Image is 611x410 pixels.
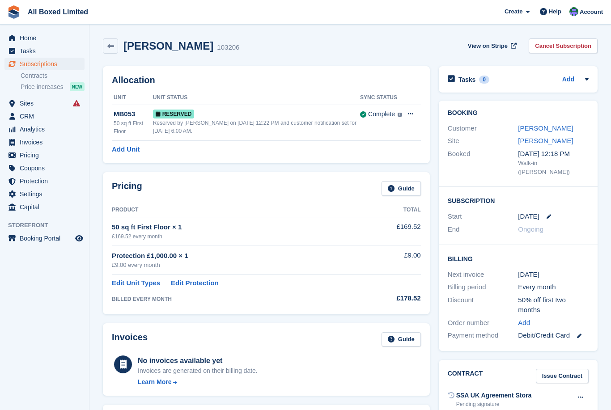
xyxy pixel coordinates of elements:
span: Ongoing [518,225,543,233]
h2: Booking [448,110,589,117]
a: All Boxed Limited [24,4,92,19]
span: Create [505,7,522,16]
a: Add [518,318,530,328]
th: Sync Status [360,91,402,105]
a: Preview store [74,233,85,244]
a: menu [4,32,85,44]
span: Coupons [20,162,73,174]
th: Unit Status [153,91,360,105]
th: Total [364,203,421,217]
div: Start [448,211,518,222]
div: Every month [518,282,589,292]
a: menu [4,123,85,135]
div: Site [448,136,518,146]
span: Storefront [8,221,89,230]
div: BILLED EVERY MONTH [112,295,364,303]
div: Reserved by [PERSON_NAME] on [DATE] 12:22 PM and customer notification set for [DATE] 6:00 AM. [153,119,360,135]
a: Guide [382,332,421,347]
div: 50 sq ft First Floor [114,119,153,135]
span: CRM [20,110,73,123]
h2: Invoices [112,332,148,347]
div: Booked [448,149,518,177]
h2: Tasks [458,76,476,84]
span: Tasks [20,45,73,57]
th: Product [112,203,364,217]
span: Capital [20,201,73,213]
a: menu [4,232,85,245]
div: Walk-in ([PERSON_NAME]) [518,159,589,176]
h2: Subscription [448,196,589,205]
div: 50% off first two months [518,295,589,315]
a: Learn More [138,377,258,387]
div: Invoices are generated on their billing date. [138,366,258,376]
th: Unit [112,91,153,105]
div: NEW [70,82,85,91]
a: menu [4,175,85,187]
a: menu [4,149,85,161]
span: View on Stripe [468,42,508,51]
div: £169.52 every month [112,232,364,241]
a: Price increases NEW [21,82,85,92]
a: Edit Protection [171,278,219,288]
div: Order number [448,318,518,328]
div: [DATE] 12:18 PM [518,149,589,159]
div: [DATE] [518,270,589,280]
a: Issue Contract [536,369,589,384]
span: Help [549,7,561,16]
h2: Contract [448,369,483,384]
span: Subscriptions [20,58,73,70]
td: £169.52 [364,217,421,245]
a: View on Stripe [464,38,518,53]
a: menu [4,162,85,174]
div: Payment method [448,330,518,341]
h2: Allocation [112,75,421,85]
a: Add [562,75,574,85]
div: No invoices available yet [138,355,258,366]
a: menu [4,110,85,123]
a: menu [4,188,85,200]
span: Pricing [20,149,73,161]
a: Guide [382,181,421,196]
img: stora-icon-8386f47178a22dfd0bd8f6a31ec36ba5ce8667c1dd55bd0f319d3a0aa187defe.svg [7,5,21,19]
a: menu [4,97,85,110]
div: 103206 [217,42,239,53]
img: Liam Spencer [569,7,578,16]
div: £178.52 [364,293,421,304]
a: Add Unit [112,144,140,155]
td: £9.00 [364,245,421,275]
h2: Pricing [112,181,142,196]
div: Discount [448,295,518,315]
div: Customer [448,123,518,134]
a: menu [4,201,85,213]
img: icon-info-grey-7440780725fd019a000dd9b08b2336e03edf1995a4989e88bcd33f0948082b44.svg [398,113,402,117]
div: Protection £1,000.00 × 1 [112,251,364,261]
div: Debit/Credit Card [518,330,589,341]
a: menu [4,136,85,148]
span: Account [580,8,603,17]
a: Contracts [21,72,85,80]
div: Next invoice [448,270,518,280]
a: [PERSON_NAME] [518,137,573,144]
span: Sites [20,97,73,110]
i: Smart entry sync failures have occurred [73,100,80,107]
span: Protection [20,175,73,187]
time: 2025-09-23 00:00:00 UTC [518,211,539,222]
span: Booking Portal [20,232,73,245]
a: menu [4,45,85,57]
a: [PERSON_NAME] [518,124,573,132]
h2: Billing [448,254,589,263]
span: Home [20,32,73,44]
div: 50 sq ft First Floor × 1 [112,222,364,232]
span: Price increases [21,83,64,91]
a: menu [4,58,85,70]
span: Analytics [20,123,73,135]
div: End [448,224,518,235]
a: Cancel Subscription [529,38,598,53]
div: 0 [479,76,489,84]
span: Reserved [153,110,195,118]
div: Complete [368,110,395,119]
div: SSA UK Agreement Stora [456,391,532,400]
div: Pending signature [456,400,532,408]
span: Settings [20,188,73,200]
span: Invoices [20,136,73,148]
